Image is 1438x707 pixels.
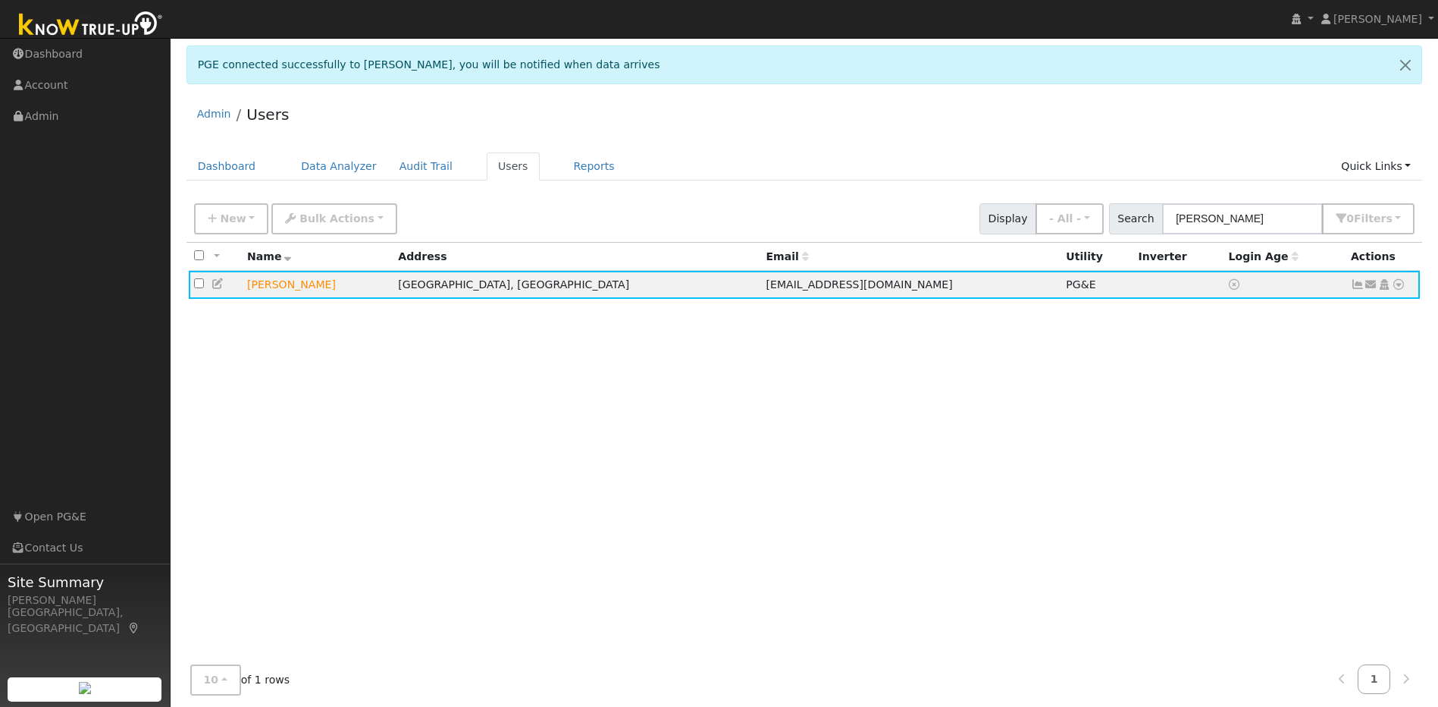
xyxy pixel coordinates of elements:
[8,592,162,608] div: [PERSON_NAME]
[271,203,396,234] button: Bulk Actions
[190,665,290,696] span: of 1 rows
[220,212,246,225] span: New
[247,250,292,262] span: Name
[204,674,219,686] span: 10
[186,152,268,181] a: Dashboard
[1109,203,1163,234] span: Search
[1351,249,1415,265] div: Actions
[8,572,162,592] span: Site Summary
[1162,203,1323,234] input: Search
[186,46,1423,84] div: PGE connected successfully to [PERSON_NAME], you will be notified when data arrives
[1333,13,1422,25] span: [PERSON_NAME]
[393,271,760,299] td: [GEOGRAPHIC_DATA], [GEOGRAPHIC_DATA]
[246,105,289,124] a: Users
[1035,203,1104,234] button: - All -
[299,212,374,225] span: Bulk Actions
[1322,203,1415,234] button: 0Filters
[1386,212,1392,225] span: s
[1066,278,1095,291] span: PG&E
[242,271,393,299] td: Lead
[290,152,388,181] a: Data Analyzer
[194,203,269,234] button: New
[562,152,626,181] a: Reports
[190,665,241,696] button: 10
[1066,249,1127,265] div: Utility
[1229,278,1242,291] a: No login access
[11,8,171,42] img: Know True-Up
[8,605,162,636] div: [GEOGRAPHIC_DATA], [GEOGRAPHIC_DATA]
[1139,249,1218,265] div: Inverter
[1364,277,1378,293] a: discogirl76@msn.com
[1354,212,1393,225] span: Filter
[1330,152,1422,181] a: Quick Links
[1377,278,1391,291] a: Login As
[1389,46,1421,83] a: Close
[1229,250,1299,262] span: Days since last login
[211,278,225,290] a: Edit User
[1358,665,1391,694] a: 1
[388,152,464,181] a: Audit Trail
[127,622,141,634] a: Map
[487,152,540,181] a: Users
[197,108,231,120] a: Admin
[1392,277,1405,293] a: Other actions
[766,278,953,291] span: [EMAIL_ADDRESS][DOMAIN_NAME]
[979,203,1036,234] span: Display
[79,682,91,694] img: retrieve
[398,249,755,265] div: Address
[766,250,809,262] span: Email
[1351,278,1364,291] a: Show Graph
